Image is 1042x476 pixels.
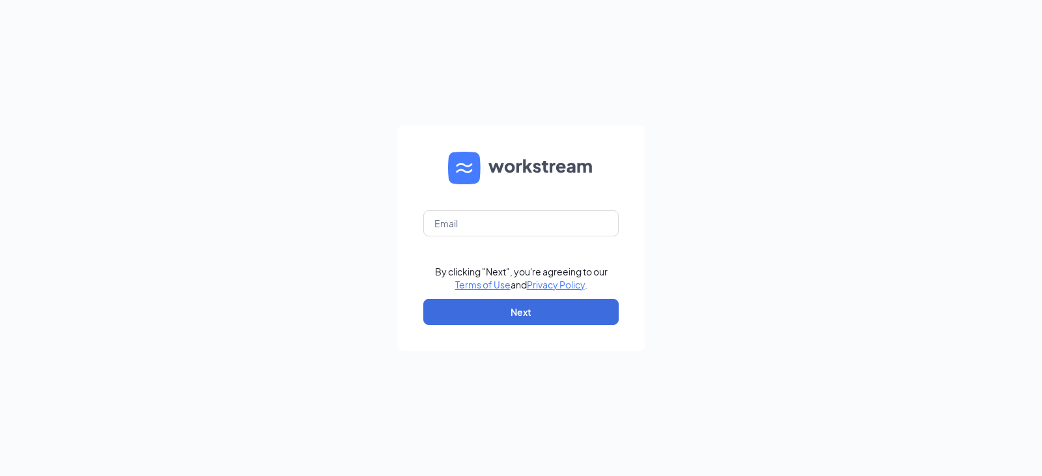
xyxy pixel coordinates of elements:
a: Terms of Use [455,279,511,290]
input: Email [423,210,619,236]
div: By clicking "Next", you're agreeing to our and . [435,265,608,291]
button: Next [423,299,619,325]
img: WS logo and Workstream text [448,152,594,184]
a: Privacy Policy [527,279,585,290]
